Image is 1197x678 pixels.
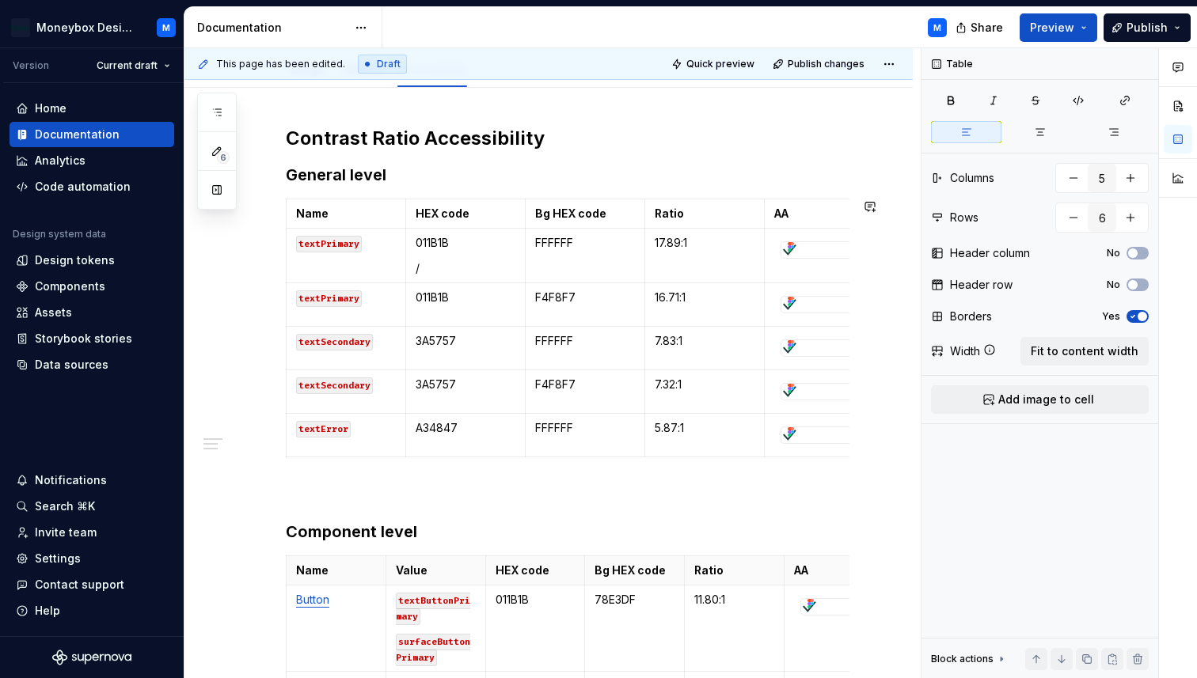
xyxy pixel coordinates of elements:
[694,563,724,577] strong: Ratio
[9,248,174,273] a: Design tokens
[13,228,106,241] div: Design system data
[595,592,674,608] p: 78E3DF
[9,274,174,299] a: Components
[35,127,120,142] div: Documentation
[667,53,762,75] button: Quick preview
[13,59,49,72] div: Version
[9,468,174,493] button: Notifications
[286,164,849,186] h3: General level
[416,260,515,276] p: /
[768,53,872,75] button: Publish changes
[162,21,170,34] div: M
[686,58,754,70] span: Quick preview
[694,592,774,608] p: 11.80:1
[774,206,788,220] strong: AA
[9,352,174,377] a: Data sources
[655,420,754,436] p: 5.87:1
[296,236,362,252] code: textPrimary
[9,326,174,351] a: Storybook stories
[296,593,329,606] a: Button
[781,427,797,443] img: 32f148c9-5440-4703-ab5e-0ea10e5bed38.png
[781,340,797,356] img: 32f148c9-5440-4703-ab5e-0ea10e5bed38.png
[948,13,1013,42] button: Share
[286,126,849,151] h2: Contrast Ratio Accessibility
[296,334,373,350] code: textSecondary
[535,206,606,220] strong: Bg HEX code
[781,297,797,312] img: 32f148c9-5440-4703-ab5e-0ea10e5bed38.png
[35,331,132,347] div: Storybook stories
[9,122,174,147] a: Documentation
[496,592,576,608] p: 011B1B
[391,52,473,85] div: Accessibility
[9,572,174,597] button: Contact support
[35,525,97,540] div: Invite team
[416,420,515,436] p: A34847
[950,170,994,186] div: Columns
[286,521,849,543] h3: Component level
[35,551,81,566] div: Settings
[655,235,754,251] p: 17.89:1
[35,252,115,268] div: Design tokens
[1104,13,1191,42] button: Publish
[35,472,107,488] div: Notifications
[9,520,174,545] a: Invite team
[781,242,797,258] img: 32f148c9-5440-4703-ab5e-0ea10e5bed38.png
[1107,278,1120,291] label: No
[11,18,30,37] img: c17557e8-ebdc-49e2-ab9e-7487adcf6d53.png
[416,206,469,220] strong: HEX code
[416,377,515,392] p: 3A5757
[535,333,635,349] p: FFFFFF
[35,153,85,169] div: Analytics
[197,20,347,36] div: Documentation
[36,20,138,36] div: Moneybox Design System
[9,148,174,173] a: Analytics
[89,55,177,77] button: Current draft
[655,206,684,220] strong: Ratio
[931,653,994,665] div: Block actions
[1127,20,1168,36] span: Publish
[933,21,941,34] div: M
[1020,13,1097,42] button: Preview
[535,290,635,305] p: F4F8F7
[950,277,1013,293] div: Header row
[801,599,817,615] img: 32f148c9-5440-4703-ab5e-0ea10e5bed38.png
[296,206,329,220] strong: Name
[931,648,1008,670] div: Block actions
[416,235,515,251] p: 011B1B
[416,333,515,349] p: 3A5757
[52,650,131,665] svg: Supernova Logo
[35,498,95,514] div: Search ⌘K
[296,377,373,394] code: textSecondary
[9,96,174,121] a: Home
[217,151,230,164] span: 6
[496,563,549,577] strong: HEX code
[296,290,362,307] code: textPrimary
[396,562,476,578] p: Value
[9,494,174,519] button: Search ⌘K
[950,309,992,324] div: Borders
[950,245,1030,261] div: Header column
[1107,247,1120,259] label: No
[1102,310,1120,323] label: Yes
[9,546,174,571] a: Settings
[9,174,174,199] a: Code automation
[35,357,108,373] div: Data sources
[396,634,470,666] code: surfaceButtonPrimary
[535,420,635,436] p: FFFFFF
[794,562,874,578] p: AA
[3,10,180,44] button: Moneybox Design SystemM
[655,377,754,392] p: 7.32:1
[950,343,980,359] div: Width
[655,333,754,349] p: 7.83:1
[535,235,635,251] p: FFFFFF
[35,305,72,320] div: Assets
[416,290,515,305] p: 011B1B
[9,300,174,325] a: Assets
[1030,20,1074,36] span: Preview
[655,290,754,305] p: 16.71:1
[35,100,66,116] div: Home
[35,577,124,593] div: Contact support
[35,278,105,294] div: Components
[788,58,864,70] span: Publish changes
